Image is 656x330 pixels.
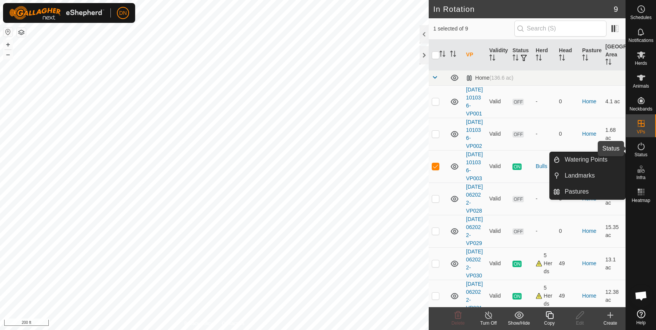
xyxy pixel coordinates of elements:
a: [DATE] 062022-VP029 [466,216,483,246]
span: 1 selected of 9 [433,25,514,33]
span: Notifications [629,38,653,43]
div: Home [466,75,513,81]
a: Home [582,131,596,137]
th: Head [556,40,579,70]
a: Pastures [560,184,625,199]
div: Show/Hide [504,320,534,327]
div: 5 Herds [536,284,553,308]
div: - [536,195,553,203]
a: [DATE] 062022-VP030 [466,248,483,279]
span: VPs [637,130,645,134]
button: + [3,40,13,49]
span: Watering Points [565,155,607,164]
span: Schedules [630,15,651,20]
td: 0 [556,118,579,150]
h2: In Rotation [433,5,614,14]
th: Status [509,40,533,70]
a: [DATE] 062022-VP028 [466,184,483,214]
div: Create [595,320,626,327]
span: Status [634,152,647,157]
div: - [536,227,553,235]
span: Herds [635,61,647,66]
span: Animals [633,84,649,88]
th: Validity [486,40,509,70]
p-sorticon: Activate to sort [489,56,495,62]
div: Turn Off [473,320,504,327]
span: Pastures [565,187,589,196]
button: – [3,50,13,59]
a: Home [582,98,596,104]
span: Delete [452,320,465,326]
span: Infra [636,175,645,180]
div: - [536,130,553,138]
p-sorticon: Activate to sort [450,52,456,58]
th: Pasture [579,40,602,70]
td: Valid [486,280,509,312]
p-sorticon: Activate to sort [439,52,445,58]
a: Help [626,307,656,328]
td: 0 [556,215,579,247]
th: VP [463,40,486,70]
div: Open chat [630,284,653,307]
td: 15.35 ac [602,215,626,247]
span: 9 [614,3,618,15]
td: Valid [486,118,509,150]
span: Help [636,320,646,325]
a: Landmarks [560,168,625,183]
span: ON [512,293,522,300]
td: 1.68 ac [602,118,626,150]
td: 1 [556,150,579,183]
td: 49 [556,280,579,312]
li: Pastures [550,184,625,199]
td: Valid [486,247,509,280]
div: Bulls [536,162,553,170]
td: 4.1 ac [602,85,626,118]
p-sorticon: Activate to sort [582,56,588,62]
a: [DATE] 101036-VP002 [466,119,483,149]
span: (136.6 ac) [489,75,513,81]
a: Contact Us [222,320,244,327]
a: Home [582,260,596,266]
input: Search (S) [514,21,607,37]
div: - [536,98,553,106]
a: [DATE] 062022-VP031 [466,281,483,311]
a: Home [582,293,596,299]
th: Herd [533,40,556,70]
span: OFF [512,196,524,202]
li: Landmarks [550,168,625,183]
td: 13.1 ac [602,247,626,280]
div: Copy [534,320,565,327]
a: Home [582,228,596,234]
td: 49 [556,247,579,280]
button: Map Layers [17,28,26,37]
span: ON [512,261,522,267]
a: [DATE] 101036-VP003 [466,151,483,181]
div: 5 Herds [536,252,553,276]
p-sorticon: Activate to sort [605,60,611,66]
img: Gallagher Logo [9,6,104,20]
a: Watering Points [560,152,625,167]
a: Privacy Policy [184,320,213,327]
p-sorticon: Activate to sort [559,56,565,62]
p-sorticon: Activate to sort [536,56,542,62]
td: 1.8 ac [602,150,626,183]
div: Edit [565,320,595,327]
td: Valid [486,85,509,118]
td: 12.38 ac [602,280,626,312]
a: [DATE] 101036-VP001 [466,87,483,117]
span: DN [119,9,127,17]
td: Valid [486,150,509,183]
th: [GEOGRAPHIC_DATA] Area [602,40,626,70]
span: OFF [512,99,524,105]
span: OFF [512,131,524,138]
span: Landmarks [565,171,595,180]
li: Watering Points [550,152,625,167]
span: Neckbands [629,107,652,111]
span: Heatmap [632,198,650,203]
span: ON [512,163,522,170]
p-sorticon: Activate to sort [512,56,519,62]
td: 0 [556,85,579,118]
td: Valid [486,183,509,215]
td: Valid [486,215,509,247]
button: Reset Map [3,27,13,37]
